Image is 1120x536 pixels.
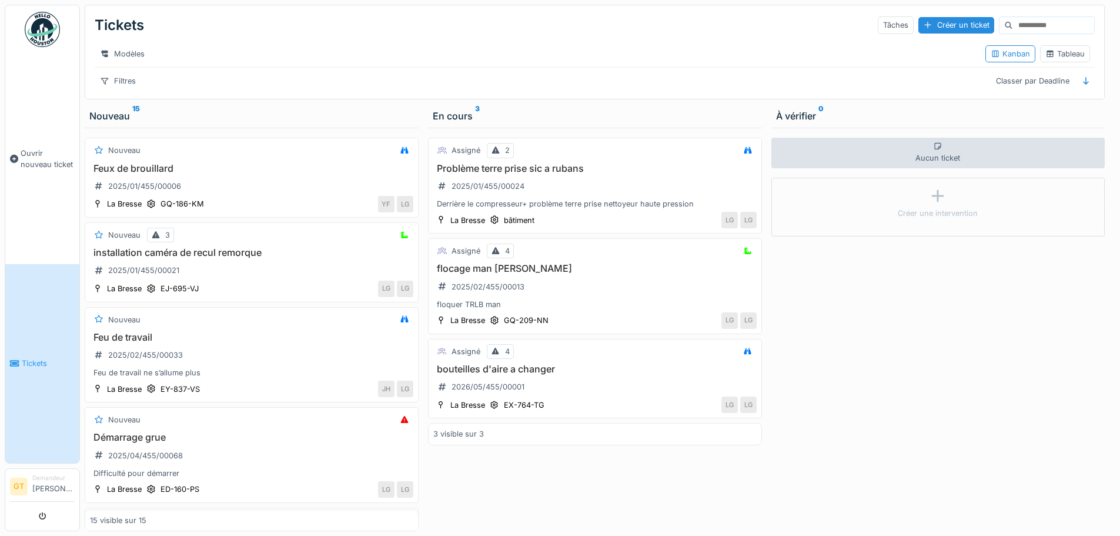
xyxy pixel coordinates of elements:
div: 4 [505,245,510,257]
div: Demandeur [32,474,75,482]
div: 2026/05/455/00001 [452,381,524,392]
div: Tableau [1045,48,1085,59]
div: 3 visible sur 3 [433,428,484,440]
div: GQ-186-KM [161,198,204,209]
a: Tickets [5,264,79,464]
sup: 0 [818,109,824,123]
div: floquer TRLB man [433,299,757,310]
h3: Démarrage grue [90,432,413,443]
div: LG [397,481,413,498]
div: À vérifier [776,109,1101,123]
div: YF [378,196,394,212]
div: LG [721,397,738,413]
div: LG [740,212,757,228]
img: Badge_color-CXgf-gQk.svg [25,12,60,47]
div: ED-160-PS [161,484,199,495]
div: Nouveau [108,145,141,156]
div: JH [378,381,394,397]
span: Ouvrir nouveau ticket [21,148,75,170]
div: LG [740,312,757,329]
li: [PERSON_NAME] [32,474,75,499]
div: Classer par Deadline [991,72,1075,89]
div: Nouveau [108,229,141,241]
div: 2025/04/455/00068 [108,450,183,461]
div: Créer un ticket [918,17,994,33]
div: Modèles [95,45,150,62]
div: bâtiment [504,215,534,226]
div: Derrière le compresseur+ problème terre prise nettoyeur haute pression [433,198,757,209]
div: Assigné [452,346,480,357]
span: Tickets [22,358,75,369]
div: 2025/02/455/00033 [108,349,183,361]
a: Ouvrir nouveau ticket [5,54,79,264]
div: La Bresse [450,399,485,411]
div: LG [397,196,413,212]
div: LG [721,312,738,329]
div: La Bresse [107,484,142,495]
div: La Bresse [107,283,142,294]
div: Assigné [452,145,480,156]
a: GT Demandeur[PERSON_NAME] [10,474,75,502]
div: La Bresse [107,198,142,209]
div: EY-837-VS [161,384,200,395]
div: GQ-209-NN [504,315,549,326]
div: En cours [433,109,757,123]
sup: 3 [475,109,480,123]
div: LG [397,281,413,297]
h3: Feux de brouillard [90,163,413,174]
div: LG [378,281,394,297]
div: Tickets [95,10,144,41]
div: Kanban [991,48,1030,59]
h3: bouteilles d'aire a changer [433,364,757,375]
div: Filtres [95,72,141,89]
h3: flocage man [PERSON_NAME] [433,263,757,274]
h3: Feu de travail [90,332,413,343]
div: 3 [165,229,170,241]
div: 2 [505,145,510,156]
div: 2025/01/455/00021 [108,265,179,276]
div: 2025/01/455/00024 [452,181,524,192]
div: Nouveau [108,414,141,425]
div: EJ-695-VJ [161,283,199,294]
div: Feu de travail ne s’allume plus [90,367,413,378]
div: 4 [505,346,510,357]
div: Difficulté pour démarrer [90,468,413,479]
div: LG [721,212,738,228]
div: La Bresse [450,215,485,226]
div: LG [397,381,413,397]
div: LG [378,481,394,498]
div: La Bresse [107,384,142,395]
div: La Bresse [450,315,485,326]
sup: 15 [132,109,140,123]
div: Créer une intervention [898,208,978,219]
div: 2025/02/455/00013 [452,281,524,292]
div: EX-764-TG [504,399,544,411]
div: Nouveau [108,314,141,325]
h3: Problème terre prise sic a rubans [433,163,757,174]
div: Nouveau [89,109,414,123]
div: Tâches [878,16,914,34]
div: 2025/01/455/00006 [108,181,181,192]
div: 15 visible sur 15 [90,515,146,526]
div: Aucun ticket [771,138,1105,168]
li: GT [10,478,28,495]
div: Assigné [452,245,480,257]
h3: installation caméra de recul remorque [90,247,413,258]
div: LG [740,397,757,413]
